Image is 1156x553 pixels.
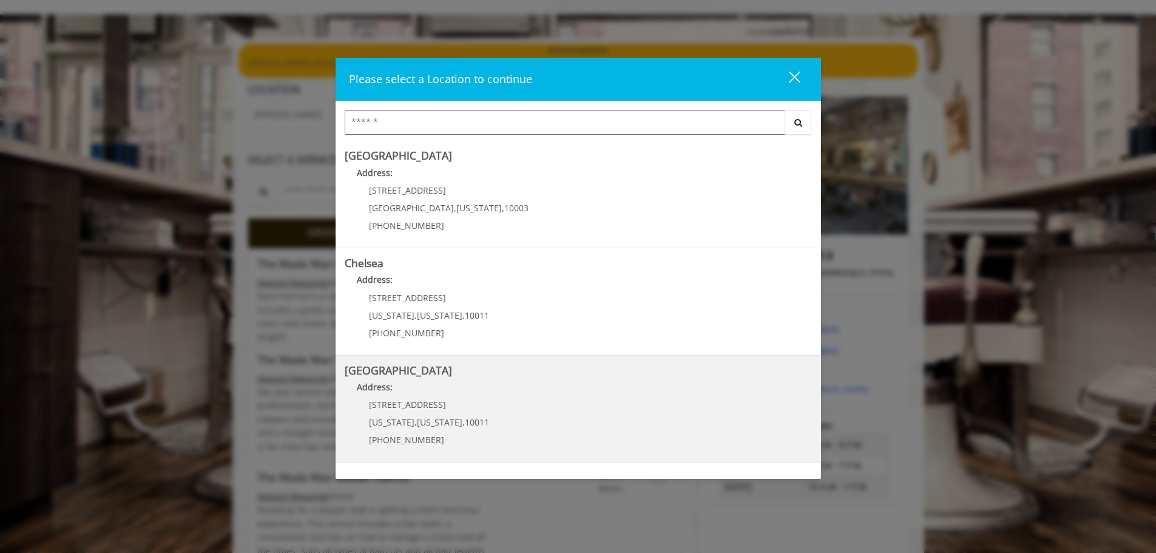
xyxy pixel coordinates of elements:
b: [GEOGRAPHIC_DATA] [345,363,452,378]
i: Search button [791,118,805,127]
span: [PHONE_NUMBER] [369,327,444,339]
b: Chelsea [345,256,384,270]
span: , [502,202,504,214]
span: [STREET_ADDRESS] [369,185,446,196]
span: , [462,310,465,321]
div: Center Select [345,110,812,141]
b: [GEOGRAPHIC_DATA] [345,148,452,163]
span: 10003 [504,202,529,214]
button: close dialog [766,67,808,92]
input: Search Center [345,110,785,135]
b: Address: [357,381,393,393]
span: [US_STATE] [417,416,462,428]
span: [GEOGRAPHIC_DATA] [369,202,454,214]
span: Please select a Location to continue [349,72,532,86]
span: , [454,202,456,214]
div: close dialog [775,70,799,89]
span: 10011 [465,310,489,321]
b: Flatiron [345,470,382,484]
span: [US_STATE] [369,416,414,428]
b: Address: [357,274,393,285]
span: [PHONE_NUMBER] [369,434,444,446]
span: 10011 [465,416,489,428]
span: [US_STATE] [369,310,414,321]
span: [STREET_ADDRESS] [369,399,446,410]
span: , [414,310,417,321]
span: , [414,416,417,428]
span: [US_STATE] [417,310,462,321]
span: [PHONE_NUMBER] [369,220,444,231]
span: [US_STATE] [456,202,502,214]
b: Address: [357,167,393,178]
span: , [462,416,465,428]
span: [STREET_ADDRESS] [369,292,446,304]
